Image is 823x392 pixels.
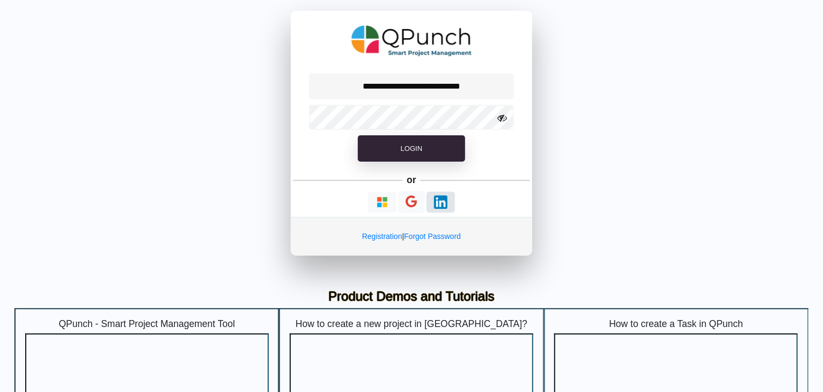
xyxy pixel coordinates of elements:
[399,191,425,213] button: Continue With Google
[25,318,269,330] h5: QPunch - Smart Project Management Tool
[434,195,447,209] img: Loading...
[291,217,532,256] div: |
[427,192,455,213] button: Continue With LinkedIn
[290,318,533,330] h5: How to create a new project in [GEOGRAPHIC_DATA]?
[554,318,798,330] h5: How to create a Task in QPunch
[368,192,396,213] button: Continue With Microsoft Azure
[358,135,465,162] button: Login
[23,289,800,304] h3: Product Demos and Tutorials
[376,195,389,209] img: Loading...
[404,232,461,241] a: Forgot Password
[401,144,422,153] span: Login
[351,21,472,60] img: QPunch
[405,172,418,187] h5: or
[362,232,402,241] a: Registration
